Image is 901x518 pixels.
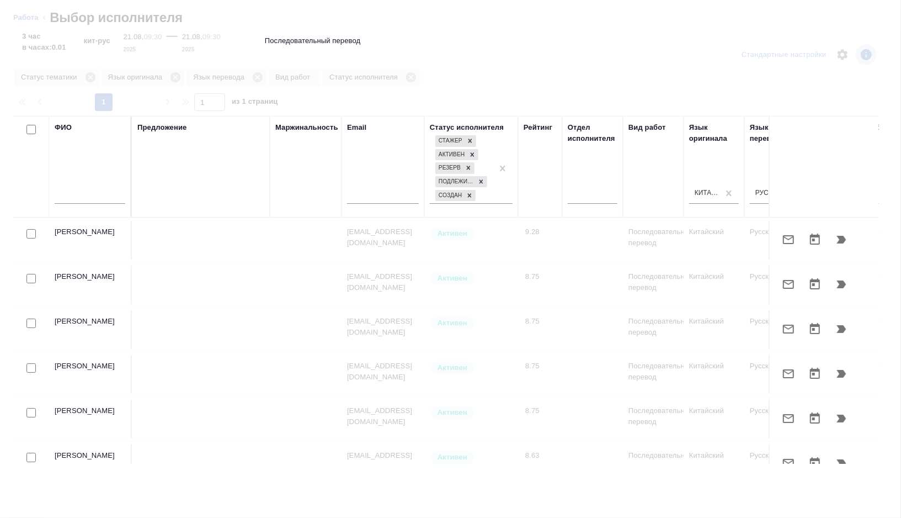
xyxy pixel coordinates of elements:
p: Последовательный перевод [265,35,360,46]
button: Отправить предложение о работе [775,271,802,298]
div: Стажер, Активен, Резерв, Подлежит внедрению, Создан [434,161,476,175]
button: Продолжить [828,361,855,387]
input: Выбери исполнителей, чтобы отправить приглашение на работу [26,363,36,373]
div: ФИО [55,122,72,133]
div: Маржинальность [275,122,338,133]
div: Язык оригинала [689,122,739,144]
div: Язык перевода [750,122,799,144]
button: Открыть календарь загрузки [802,226,828,253]
div: Стажер, Активен, Резерв, Подлежит внедрению, Создан [434,134,477,148]
div: Стажер, Активен, Резерв, Подлежит внедрению, Создан [434,175,488,189]
div: Вид работ [628,122,666,133]
td: [PERSON_NAME] [49,400,132,438]
button: Открыть календарь загрузки [802,405,828,432]
td: [PERSON_NAME] [49,355,132,394]
button: Открыть календарь загрузки [802,271,828,298]
input: Выбери исполнителей, чтобы отправить приглашение на работу [26,408,36,417]
div: Создан [435,190,463,202]
button: Отправить предложение о работе [775,316,802,342]
button: Продолжить [828,226,855,253]
div: Активен [435,149,466,161]
div: Подлежит внедрению [435,176,475,188]
button: Продолжить [828,450,855,477]
button: Открыть календарь загрузки [802,450,828,477]
button: Продолжить [828,271,855,298]
button: Открыть календарь загрузки [802,361,828,387]
button: Продолжить [828,405,855,432]
button: Отправить предложение о работе [775,226,802,253]
div: Китайский [695,188,720,198]
div: Резерв [435,162,462,174]
div: Русский [755,188,781,198]
input: Выбери исполнителей, чтобы отправить приглашение на работу [26,229,36,239]
div: Предложение [137,122,187,133]
div: Стажер, Активен, Резерв, Подлежит внедрению, Создан [434,148,479,162]
button: Отправить предложение о работе [775,405,802,432]
input: Выбери исполнителей, чтобы отправить приглашение на работу [26,319,36,328]
button: Открыть календарь загрузки [802,316,828,342]
button: Отправить предложение о работе [775,450,802,477]
div: Отдел исполнителя [568,122,617,144]
div: Статус исполнителя [430,122,504,133]
div: Email [347,122,366,133]
div: Рейтинг [524,122,552,133]
input: Выбери исполнителей, чтобы отправить приглашение на работу [26,274,36,283]
td: [PERSON_NAME] [49,221,132,260]
button: Продолжить [828,316,855,342]
div: Стажер, Активен, Резерв, Подлежит внедрению, Создан [434,189,477,203]
td: [PERSON_NAME] [49,445,132,483]
td: [PERSON_NAME] [49,310,132,349]
button: Отправить предложение о работе [775,361,802,387]
div: Стажер [435,135,464,147]
input: Выбери исполнителей, чтобы отправить приглашение на работу [26,453,36,462]
td: [PERSON_NAME] [49,266,132,304]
